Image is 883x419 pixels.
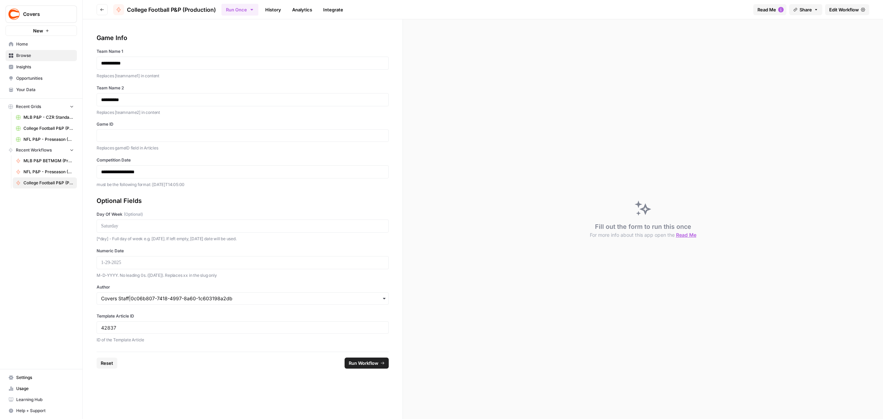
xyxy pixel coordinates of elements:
[97,337,389,343] p: ID of the Template Article
[113,4,216,15] a: College Football P&P (Production)
[23,114,74,120] span: MLB P&P - CZR Standard (Production) Grid
[97,358,117,369] button: Reset
[16,386,74,392] span: Usage
[800,6,812,13] span: Share
[97,85,389,91] label: Team Name 2
[101,360,113,367] span: Reset
[97,196,389,206] div: Optional Fields
[8,8,20,20] img: Covers Logo
[221,4,258,16] button: Run Once
[16,147,52,153] span: Recent Workflows
[825,4,869,15] a: Edit Workflow
[23,136,74,143] span: NFL P&P - Preseason (Production) Grid
[13,134,77,145] a: NFL P&P - Preseason (Production) Grid
[97,272,389,279] p: M-D-YYYY. No leading 0s. ([DATE]). Replaces xx in the slug only
[16,41,74,47] span: Home
[590,232,696,238] button: For more info about this app open the Read Me
[23,169,74,175] span: NFL P&P - Preseason (Production)
[13,166,77,177] a: NFL P&P - Preseason (Production)
[97,145,389,152] p: Replaces gameID field in Articles
[13,123,77,134] a: College Football P&P (Production) Grid
[6,84,77,95] a: Your Data
[97,284,389,290] label: Author
[16,104,41,110] span: Recent Grids
[6,6,77,23] button: Workspace: Covers
[6,26,77,36] button: New
[6,73,77,84] a: Opportunities
[6,61,77,72] a: Insights
[97,248,389,254] label: Numeric Date
[6,39,77,50] a: Home
[349,360,378,367] span: Run Workflow
[16,374,74,381] span: Settings
[16,397,74,403] span: Learning Hub
[261,4,285,15] a: History
[127,6,216,14] span: College Football P&P (Production)
[97,157,389,163] label: Competition Date
[16,75,74,81] span: Opportunities
[23,125,74,131] span: College Football P&P (Production) Grid
[13,112,77,123] a: MLB P&P - CZR Standard (Production) Grid
[97,48,389,55] label: Team Name 1
[676,232,696,238] span: Read Me
[753,4,786,15] button: Read Me
[6,405,77,416] button: Help + Support
[101,295,384,302] input: Covers Staff|0c06b807-7418-4997-8a60-1c603198a2db
[789,4,822,15] button: Share
[23,158,74,164] span: MLB P&P BETMGM (Production)
[288,4,316,15] a: Analytics
[6,372,77,383] a: Settings
[97,181,389,188] p: must be the following format: [DATE]T14:05:00
[101,324,384,331] input: 42837
[33,27,43,34] span: New
[97,33,389,43] div: Game Info
[829,6,859,13] span: Edit Workflow
[16,64,74,70] span: Insights
[6,50,77,61] a: Browse
[16,408,74,414] span: Help + Support
[6,145,77,155] button: Recent Workflows
[16,52,74,59] span: Browse
[23,11,65,18] span: Covers
[97,72,389,79] p: Replaces [teamname1] in content
[97,121,389,127] label: Game ID
[97,235,389,242] p: [*day] - Full day of week e.g. [DATE]. If left empty, [DATE] date will be used.
[6,101,77,112] button: Recent Grids
[13,155,77,166] a: MLB P&P BETMGM (Production)
[319,4,347,15] a: Integrate
[345,358,389,369] button: Run Workflow
[6,383,77,394] a: Usage
[16,87,74,93] span: Your Data
[6,394,77,405] a: Learning Hub
[590,222,696,238] div: Fill out the form to run this once
[97,313,389,319] label: Template Article ID
[97,109,389,116] p: Replaces [teamname2] in content
[13,177,77,188] a: College Football P&P (Production)
[124,211,143,217] span: (Optional)
[757,6,776,13] span: Read Me
[97,211,389,217] label: Day Of Week
[23,180,74,186] span: College Football P&P (Production)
